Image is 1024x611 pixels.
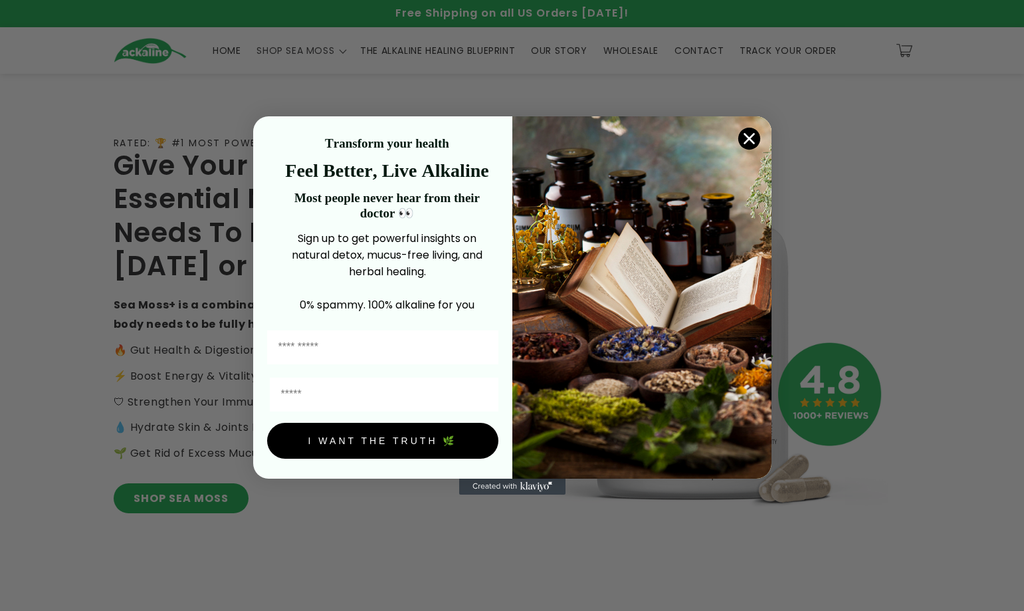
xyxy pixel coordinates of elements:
button: Close dialog [738,127,761,150]
strong: Most people never hear from their doctor 👀 [294,191,480,220]
button: I WANT THE TRUTH 🌿 [267,423,498,459]
input: Email [270,378,498,412]
input: First Name [267,330,498,364]
p: 0% spammy. 100% alkaline for you [276,297,498,313]
a: Created with Klaviyo - opens in a new tab [459,479,565,495]
img: 4a4a186a-b914-4224-87c7-990d8ecc9bca.jpeg [512,116,771,479]
p: Sign up to get powerful insights on natural detox, mucus-free living, and herbal healing. [276,230,498,280]
strong: Feel Better, Live Alkaline [285,160,488,181]
strong: Transform your health [325,136,449,150]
